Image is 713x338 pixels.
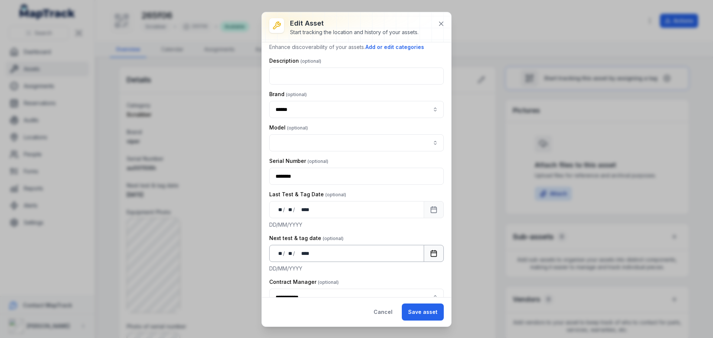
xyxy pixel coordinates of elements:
[269,57,321,65] label: Description
[276,206,283,213] div: day,
[286,250,293,257] div: month,
[293,250,296,257] div: /
[269,278,339,286] label: Contract Manager
[424,201,444,218] button: Calendar
[269,124,308,131] label: Model
[286,206,293,213] div: month,
[296,206,310,213] div: year,
[269,101,444,118] input: asset-edit:cf[95398f92-8612-421e-aded-2a99c5a8da30]-label
[276,250,283,257] div: day,
[290,29,419,36] div: Start tracking the location and history of your assets.
[269,234,344,242] label: Next test & tag date
[402,303,444,321] button: Save asset
[269,157,328,165] label: Serial Number
[296,250,310,257] div: year,
[269,289,444,306] input: asset-edit:cf[3efdffd9-f055-49d9-9a65-0e9f08d77abc]-label
[290,18,419,29] h3: Edit asset
[283,250,286,257] div: /
[365,43,424,51] button: Add or edit categories
[367,303,399,321] button: Cancel
[269,134,444,151] input: asset-edit:cf[ae11ba15-1579-4ecc-996c-910ebae4e155]-label
[269,43,444,51] p: Enhance discoverability of your assets.
[269,191,346,198] label: Last Test & Tag Date
[283,206,286,213] div: /
[269,91,307,98] label: Brand
[293,206,296,213] div: /
[424,245,444,262] button: Calendar
[269,221,444,229] p: DD/MM/YYYY
[269,265,444,272] p: DD/MM/YYYY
